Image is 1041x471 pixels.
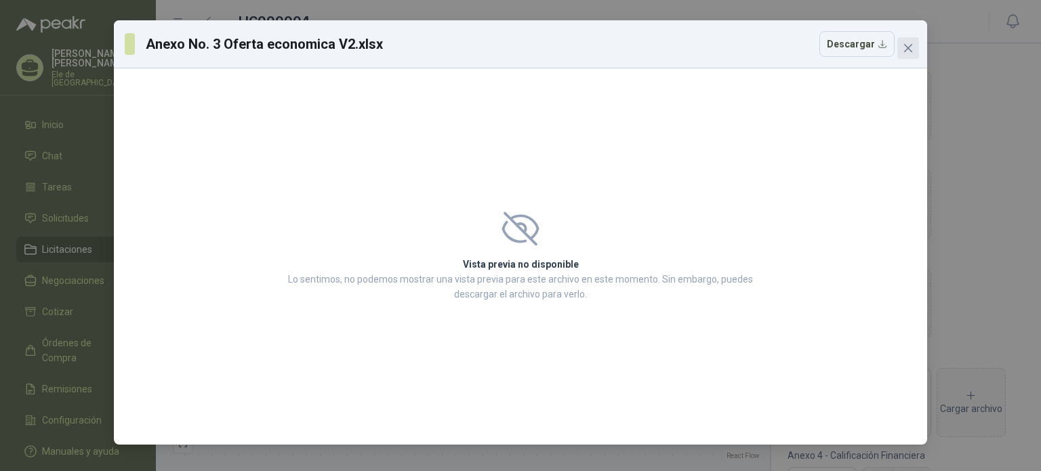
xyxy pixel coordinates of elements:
[284,257,757,272] h2: Vista previa no disponible
[897,37,919,59] button: Close
[819,31,895,57] button: Descargar
[903,43,914,54] span: close
[284,272,757,302] p: Lo sentimos, no podemos mostrar una vista previa para este archivo en este momento. Sin embargo, ...
[146,34,384,54] h3: Anexo No. 3 Oferta economica V2.xlsx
